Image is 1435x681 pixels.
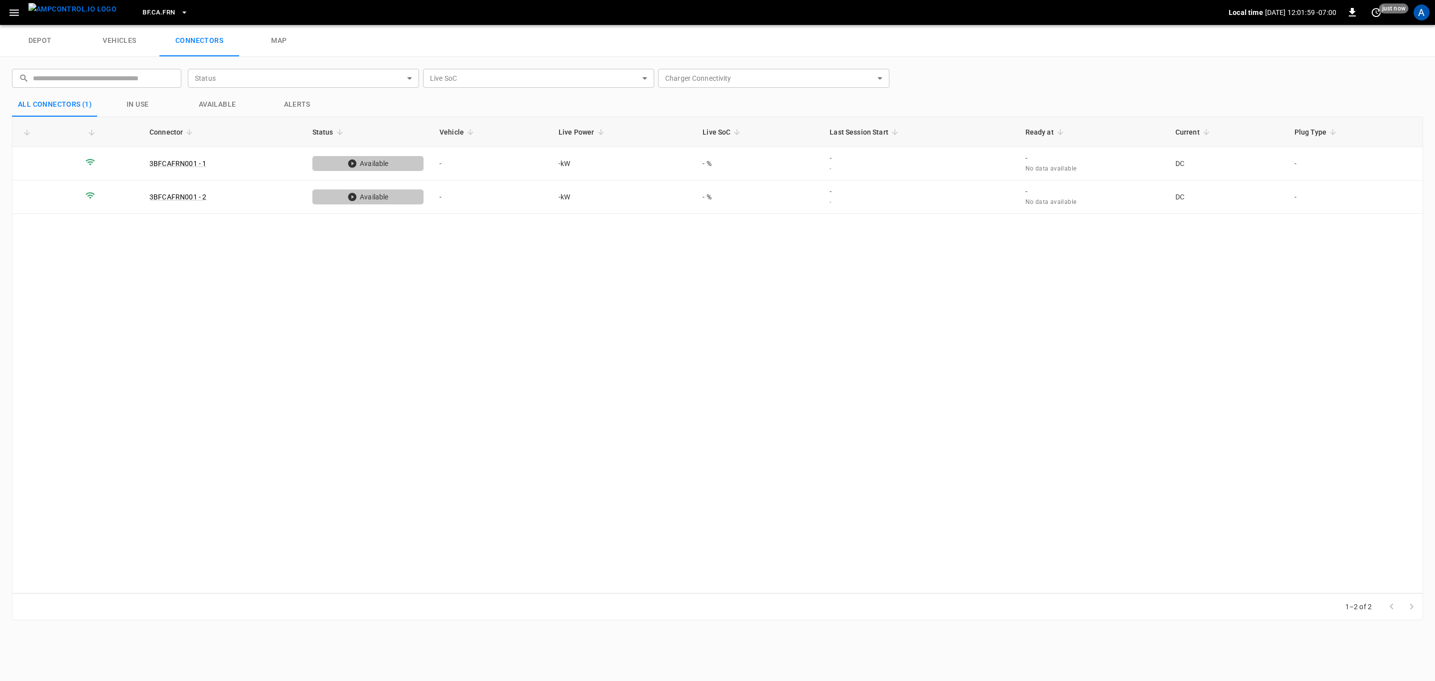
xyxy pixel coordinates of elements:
[312,189,424,204] div: Available
[1025,198,1077,205] span: No data available
[830,198,831,205] span: -
[139,3,192,22] button: BF.CA.FRN
[98,93,177,117] button: in use
[159,25,239,57] a: connectors
[1167,180,1287,214] td: DC
[1265,7,1336,17] p: [DATE] 12:01:59 -07:00
[439,126,477,138] span: Vehicle
[1294,126,1339,138] span: Plug Type
[1175,126,1213,138] span: Current
[695,180,822,214] td: - %
[12,93,98,117] button: All Connectors (1)
[1379,3,1409,13] span: just now
[1414,4,1430,20] div: profile-icon
[1287,147,1423,180] td: -
[1229,7,1263,17] p: Local time
[149,160,206,168] a: 3BFCAFRN001 - 1
[1025,126,1067,138] span: Ready at
[177,93,257,117] button: Available
[312,126,346,138] span: Status
[1368,4,1384,20] button: set refresh interval
[431,180,551,214] td: -
[703,126,743,138] span: Live SoC
[551,180,695,214] td: - kW
[1025,165,1077,172] span: No data available
[143,7,175,18] span: BF.CA.FRN
[28,3,117,15] img: ampcontrol.io logo
[1025,186,1159,196] p: -
[80,25,159,57] a: vehicles
[830,153,1009,163] p: -
[1287,180,1423,214] td: -
[1345,602,1372,612] p: 1–2 of 2
[149,126,196,138] span: Connector
[431,147,551,180] td: -
[551,147,695,180] td: - kW
[830,186,1009,196] p: -
[149,193,206,201] a: 3BFCAFRN001 - 2
[830,126,901,138] span: Last Session Start
[312,156,424,171] div: Available
[1025,153,1159,163] p: -
[1167,147,1287,180] td: DC
[695,147,822,180] td: - %
[830,165,831,172] span: -
[239,25,319,57] a: map
[559,126,607,138] span: Live Power
[257,93,337,117] button: Alerts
